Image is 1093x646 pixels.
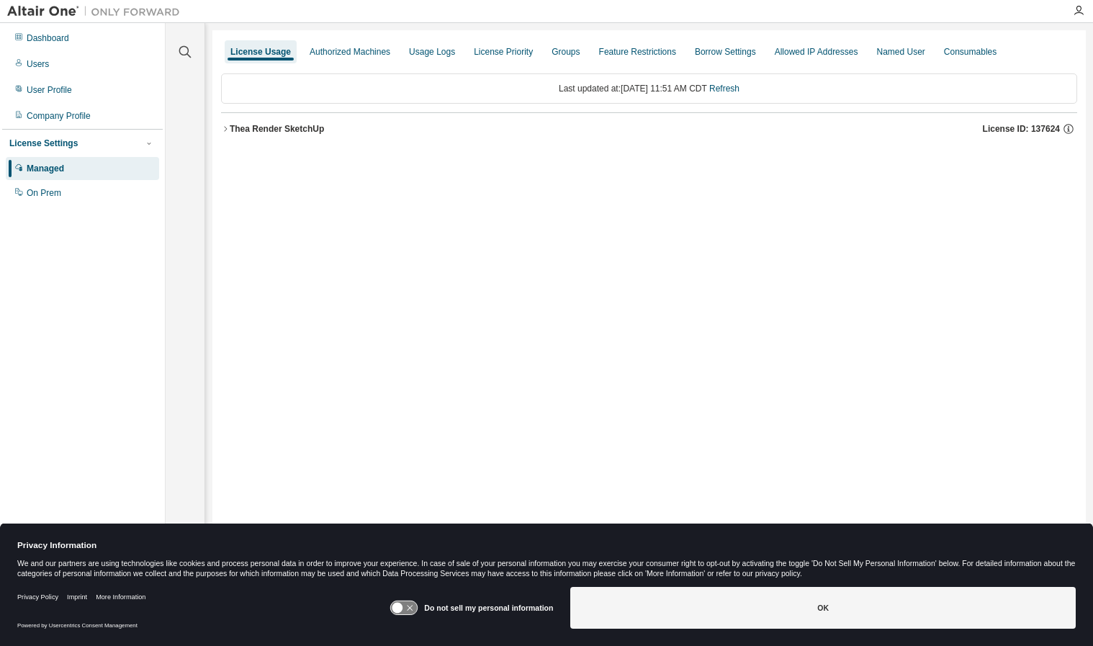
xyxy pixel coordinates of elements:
[7,4,187,19] img: Altair One
[944,46,997,58] div: Consumables
[221,73,1077,104] div: Last updated at: [DATE] 11:51 AM CDT
[876,46,925,58] div: Named User
[230,46,291,58] div: License Usage
[27,163,64,174] div: Managed
[599,46,676,58] div: Feature Restrictions
[27,84,72,96] div: User Profile
[27,187,61,199] div: On Prem
[709,84,739,94] a: Refresh
[552,46,580,58] div: Groups
[474,46,533,58] div: License Priority
[409,46,455,58] div: Usage Logs
[221,113,1077,145] button: Thea Render SketchUpLicense ID: 137624
[9,138,78,149] div: License Settings
[310,46,390,58] div: Authorized Machines
[230,123,324,135] div: Thea Render SketchUp
[27,58,49,70] div: Users
[27,32,69,44] div: Dashboard
[695,46,756,58] div: Borrow Settings
[983,123,1060,135] span: License ID: 137624
[775,46,858,58] div: Allowed IP Addresses
[27,110,91,122] div: Company Profile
